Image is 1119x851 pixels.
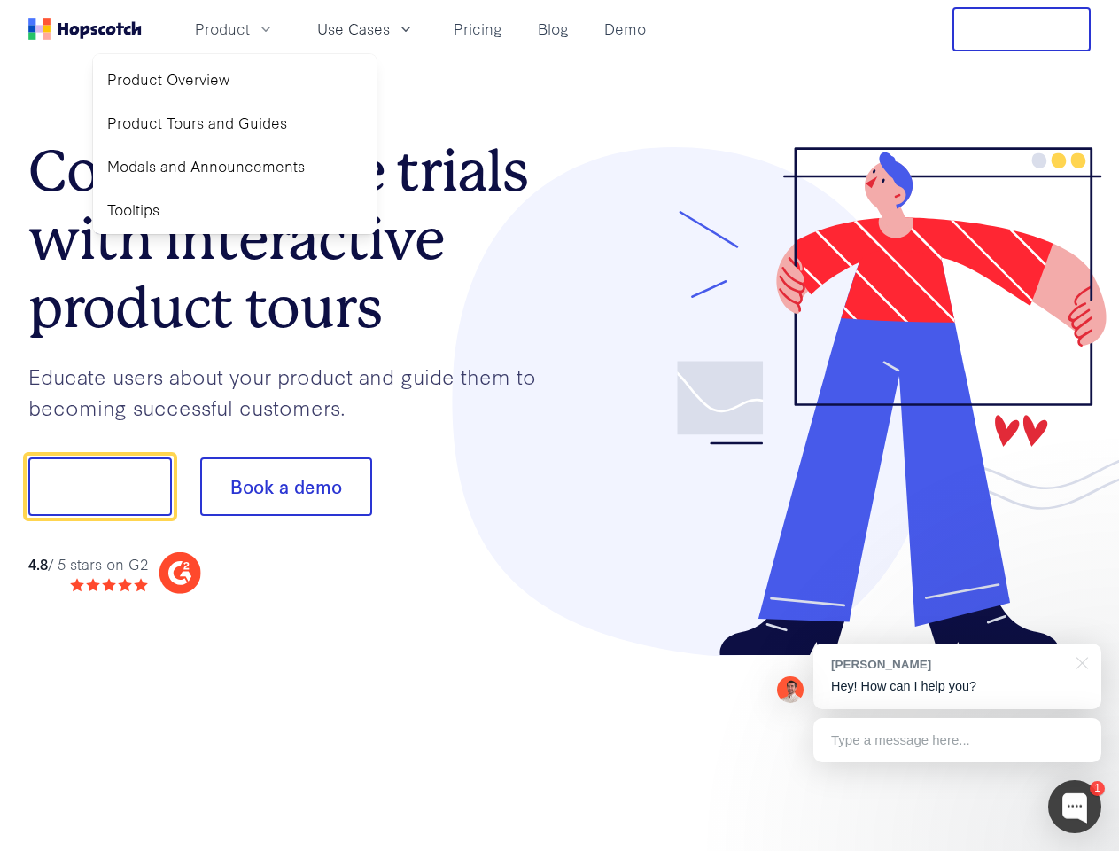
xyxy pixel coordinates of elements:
[28,137,560,341] h1: Convert more trials with interactive product tours
[831,677,1084,696] p: Hey! How can I help you?
[777,676,804,703] img: Mark Spera
[184,14,285,43] button: Product
[307,14,425,43] button: Use Cases
[195,18,250,40] span: Product
[100,61,369,98] a: Product Overview
[317,18,390,40] span: Use Cases
[813,718,1101,762] div: Type a message here...
[28,18,142,40] a: Home
[531,14,576,43] a: Blog
[200,457,372,516] button: Book a demo
[952,7,1091,51] button: Free Trial
[28,457,172,516] button: Show me!
[1090,781,1105,796] div: 1
[831,656,1066,673] div: [PERSON_NAME]
[100,105,369,141] a: Product Tours and Guides
[100,148,369,184] a: Modals and Announcements
[28,553,48,574] strong: 4.8
[28,553,148,575] div: / 5 stars on G2
[100,191,369,228] a: Tooltips
[447,14,509,43] a: Pricing
[597,14,653,43] a: Demo
[28,361,560,422] p: Educate users about your product and guide them to becoming successful customers.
